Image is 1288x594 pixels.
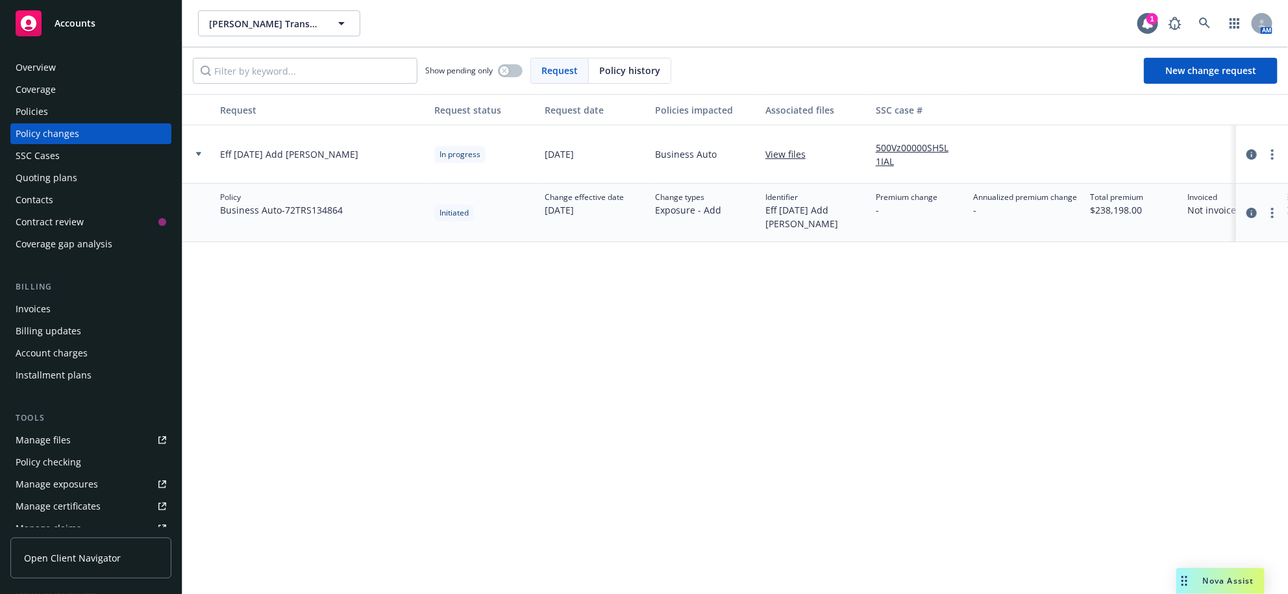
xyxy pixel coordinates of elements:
[16,145,60,166] div: SSC Cases
[1176,568,1265,594] button: Nova Assist
[209,17,321,31] span: [PERSON_NAME] Transportation, Inc.
[10,234,171,254] a: Coverage gap analysis
[1165,64,1256,77] span: New change request
[10,190,171,210] a: Contacts
[876,103,963,117] div: SSC case #
[1144,58,1278,84] a: New change request
[1090,203,1143,217] span: $238,198.00
[16,299,51,319] div: Invoices
[973,192,1077,203] span: Annualized premium change
[55,18,95,29] span: Accounts
[1162,10,1188,36] a: Report a Bug
[193,58,417,84] input: Filter by keyword...
[760,94,871,125] button: Associated files
[16,452,81,473] div: Policy checking
[655,192,721,203] span: Change types
[16,123,79,144] div: Policy changes
[1090,192,1143,203] span: Total premium
[1244,205,1259,221] a: circleInformation
[876,192,937,203] span: Premium change
[198,10,360,36] button: [PERSON_NAME] Transportation, Inc.
[10,280,171,293] div: Billing
[16,343,88,364] div: Account charges
[10,343,171,364] a: Account charges
[545,203,624,217] span: [DATE]
[539,94,650,125] button: Request date
[10,299,171,319] a: Invoices
[650,94,760,125] button: Policies impacted
[871,94,968,125] button: SSC case #
[10,518,171,539] a: Manage claims
[1203,575,1254,586] span: Nova Assist
[16,474,98,495] div: Manage exposures
[1244,147,1259,162] a: circleInformation
[215,94,429,125] button: Request
[10,212,171,232] a: Contract review
[655,147,717,161] span: Business Auto
[1265,147,1280,162] a: more
[10,430,171,451] a: Manage files
[765,103,865,117] div: Associated files
[10,496,171,517] a: Manage certificates
[16,518,81,539] div: Manage claims
[655,203,721,217] span: Exposure - Add
[16,430,71,451] div: Manage files
[182,184,215,242] div: Toggle Row Expanded
[1222,10,1248,36] a: Switch app
[876,141,963,168] a: 500Vz00000SH5L1IAL
[10,123,171,144] a: Policy changes
[1187,203,1242,217] span: Not invoiced
[10,412,171,425] div: Tools
[765,192,865,203] span: Identifier
[545,103,645,117] div: Request date
[765,203,865,230] span: Eff [DATE] Add [PERSON_NAME]
[10,365,171,386] a: Installment plans
[10,452,171,473] a: Policy checking
[440,207,469,219] span: Initiated
[545,147,574,161] span: [DATE]
[10,474,171,495] a: Manage exposures
[16,234,112,254] div: Coverage gap analysis
[16,79,56,100] div: Coverage
[10,321,171,341] a: Billing updates
[10,145,171,166] a: SSC Cases
[10,167,171,188] a: Quoting plans
[16,365,92,386] div: Installment plans
[220,103,424,117] div: Request
[973,203,1077,217] span: -
[16,321,81,341] div: Billing updates
[220,203,343,217] span: Business Auto - 72TRS134864
[765,147,816,161] a: View files
[1187,192,1242,203] span: Invoiced
[541,64,578,77] span: Request
[1265,205,1280,221] a: more
[1192,10,1218,36] a: Search
[24,551,121,565] span: Open Client Navigator
[425,65,493,76] span: Show pending only
[440,149,480,160] span: In progress
[434,103,534,117] div: Request status
[16,190,53,210] div: Contacts
[10,79,171,100] a: Coverage
[16,167,77,188] div: Quoting plans
[16,212,84,232] div: Contract review
[10,57,171,78] a: Overview
[16,496,101,517] div: Manage certificates
[655,103,755,117] div: Policies impacted
[599,64,660,77] span: Policy history
[220,192,343,203] span: Policy
[10,5,171,42] a: Accounts
[10,101,171,122] a: Policies
[876,203,937,217] span: -
[545,192,624,203] span: Change effective date
[1176,568,1193,594] div: Drag to move
[220,147,358,161] span: Eff [DATE] Add [PERSON_NAME]
[16,57,56,78] div: Overview
[1146,13,1158,25] div: 1
[182,125,215,184] div: Toggle Row Expanded
[16,101,48,122] div: Policies
[429,94,539,125] button: Request status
